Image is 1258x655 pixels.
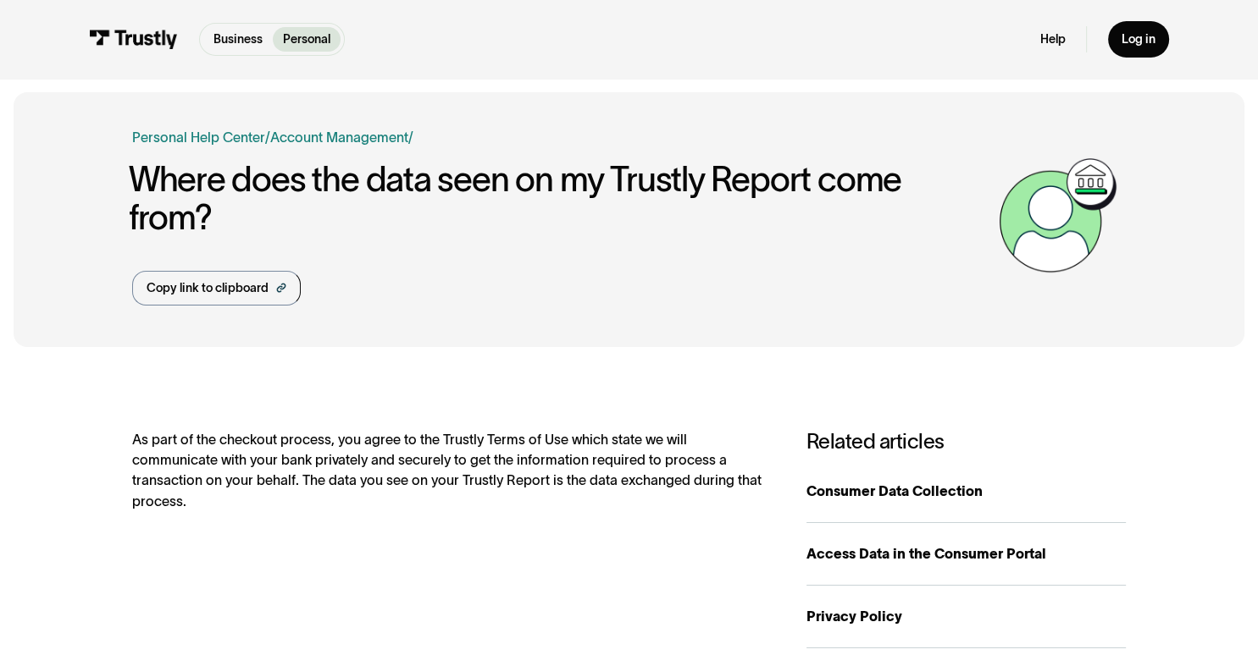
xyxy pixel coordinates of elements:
[213,30,263,48] p: Business
[1122,31,1155,47] div: Log in
[89,30,178,48] img: Trustly Logo
[1108,21,1169,58] a: Log in
[132,127,265,147] a: Personal Help Center
[283,30,330,48] p: Personal
[806,586,1127,648] a: Privacy Policy
[203,27,273,52] a: Business
[806,543,1127,564] div: Access Data in the Consumer Portal
[1040,31,1066,47] a: Help
[270,129,408,145] a: Account Management
[408,127,413,147] div: /
[806,481,1127,501] div: Consumer Data Collection
[806,523,1127,586] a: Access Data in the Consumer Portal
[806,606,1127,626] div: Privacy Policy
[129,161,991,236] h1: Where does the data seen on my Trustly Report come from?
[273,27,341,52] a: Personal
[806,460,1127,523] a: Consumer Data Collection
[147,279,269,297] div: Copy link to clipboard
[132,429,772,511] div: As part of the checkout process, you agree to the Trustly Terms of Use which state we will commun...
[132,271,301,305] a: Copy link to clipboard
[265,127,270,147] div: /
[806,429,1127,454] h3: Related articles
